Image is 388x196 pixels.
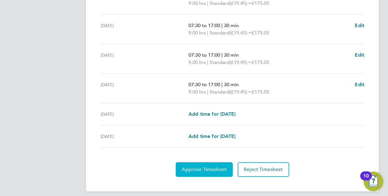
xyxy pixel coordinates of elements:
[355,23,364,28] span: Edit
[182,166,227,173] span: Approve Timesheet
[101,51,189,66] div: [DATE]
[101,81,189,96] div: [DATE]
[230,30,252,36] span: (£19.45) =
[221,52,223,58] span: |
[224,23,239,28] span: 30 min
[189,30,206,36] span: 9.00 hrs
[189,89,206,95] span: 9.00 hrs
[189,0,206,6] span: 9.00 hrs
[210,59,230,66] span: Standard
[210,88,230,96] span: Standard
[355,52,364,58] span: Edit
[355,51,364,59] a: Edit
[355,22,364,29] a: Edit
[221,82,223,87] span: |
[252,89,269,95] span: £175.05
[230,89,252,95] span: (£19.45) =
[363,176,369,184] div: 10
[176,162,233,177] button: Approve Timesheet
[189,133,235,140] a: Add time for [DATE]
[238,162,289,177] button: Reject Timesheet
[189,82,220,87] span: 07:30 to 17:00
[207,59,208,65] span: |
[207,30,208,36] span: |
[355,82,364,87] span: Edit
[189,133,235,139] span: Add time for [DATE]
[252,59,269,65] span: £175.05
[101,22,189,37] div: [DATE]
[252,30,269,36] span: £175.05
[189,52,220,58] span: 07:30 to 17:00
[355,81,364,88] a: Edit
[252,0,269,6] span: £175.05
[224,82,239,87] span: 30 min
[101,133,189,140] div: [DATE]
[230,0,252,6] span: (£19.45) =
[364,172,383,191] button: Open Resource Center, 10 new notifications
[210,29,230,37] span: Standard
[189,111,235,117] span: Add time for [DATE]
[101,110,189,118] div: [DATE]
[189,23,220,28] span: 07:30 to 17:00
[189,110,235,118] a: Add time for [DATE]
[224,52,239,58] span: 30 min
[230,59,252,65] span: (£19.45) =
[207,0,208,6] span: |
[244,166,283,173] span: Reject Timesheet
[207,89,208,95] span: |
[189,59,206,65] span: 9.00 hrs
[221,23,223,28] span: |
